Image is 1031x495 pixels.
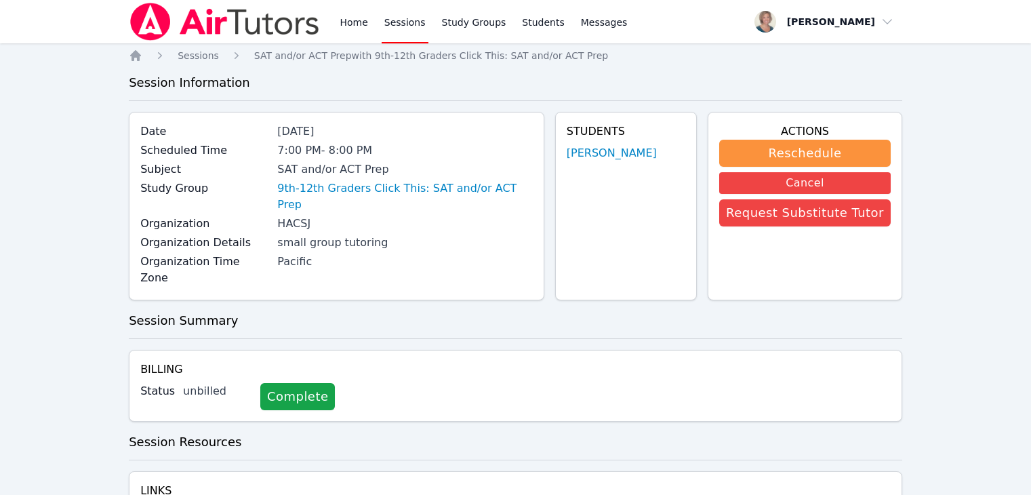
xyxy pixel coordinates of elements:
[140,161,269,178] label: Subject
[260,383,335,410] a: Complete
[277,254,532,270] div: Pacific
[129,311,902,330] h3: Session Summary
[140,216,269,232] label: Organization
[567,145,657,161] a: [PERSON_NAME]
[140,142,269,159] label: Scheduled Time
[254,50,608,61] span: SAT and/or ACT Prep with 9th-12th Graders Click This: SAT and/or ACT Prep
[277,161,532,178] div: SAT and/or ACT Prep
[129,73,902,92] h3: Session Information
[183,383,249,399] div: unbilled
[129,433,902,452] h3: Session Resources
[277,180,532,213] a: 9th-12th Graders Click This: SAT and/or ACT Prep
[277,235,532,251] div: small group tutoring
[719,140,891,167] button: Reschedule
[277,216,532,232] div: HACSJ
[140,383,175,399] label: Status
[254,49,608,62] a: SAT and/or ACT Prepwith 9th-12th Graders Click This: SAT and/or ACT Prep
[140,254,269,286] label: Organization Time Zone
[140,235,269,251] label: Organization Details
[719,172,891,194] button: Cancel
[719,199,891,226] button: Request Substitute Tutor
[129,49,902,62] nav: Breadcrumb
[567,123,685,140] h4: Students
[277,123,532,140] div: [DATE]
[277,142,532,159] div: 7:00 PM - 8:00 PM
[178,50,219,61] span: Sessions
[140,180,269,197] label: Study Group
[719,123,891,140] h4: Actions
[129,3,321,41] img: Air Tutors
[581,16,628,29] span: Messages
[140,123,269,140] label: Date
[140,361,891,378] h4: Billing
[178,49,219,62] a: Sessions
